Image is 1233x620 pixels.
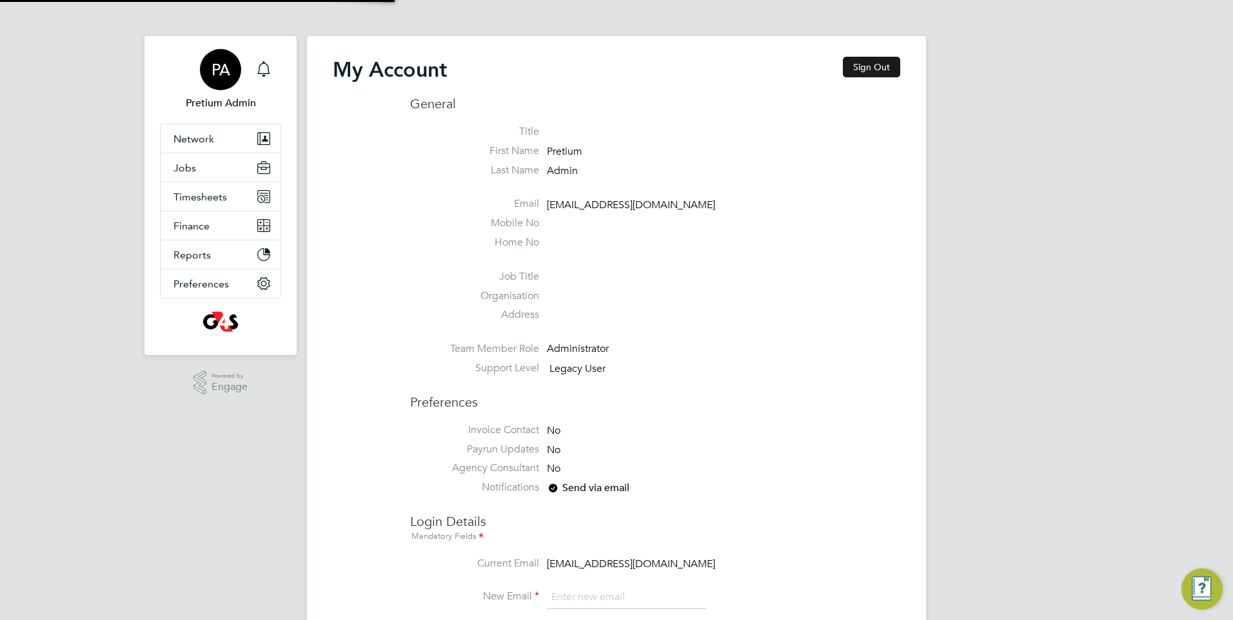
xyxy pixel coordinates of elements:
button: Jobs [161,153,281,182]
label: Address [410,308,539,322]
span: Finance [173,220,210,232]
label: New Email [410,590,539,603]
a: Go to home page [160,311,281,332]
label: Mobile No [410,217,539,230]
span: Legacy User [549,362,606,375]
span: Reports [173,249,211,261]
h3: Login Details [410,500,900,544]
h3: General [410,95,900,112]
span: [EMAIL_ADDRESS][DOMAIN_NAME] [547,199,715,211]
span: Send via email [547,481,629,494]
label: Invoice Contact [410,423,539,437]
a: PAPretium Admin [160,49,281,111]
label: Team Member Role [410,342,539,356]
span: Timesheets [173,191,227,203]
span: PA [212,61,230,78]
label: Current Email [410,557,539,570]
span: Pretium Admin [160,95,281,111]
label: Organisation [410,289,539,303]
span: Preferences [173,278,229,290]
h2: My Account [333,57,447,82]
span: Network [173,133,214,145]
button: Preferences [161,269,281,298]
span: No [547,463,560,476]
label: Agency Consultant [410,461,539,475]
button: Network [161,124,281,153]
button: Reports [161,240,281,269]
input: Enter new email [547,586,706,609]
button: Engage Resource Center [1181,568,1223,610]
h3: Preferences [410,381,900,411]
label: First Name [410,144,539,158]
button: Timesheets [161,182,281,211]
label: Notifications [410,481,539,494]
span: No [547,443,560,456]
label: Last Name [410,164,539,177]
div: Mandatory Fields [410,530,900,544]
label: Payrun Updates [410,443,539,456]
span: [EMAIL_ADDRESS][DOMAIN_NAME] [547,557,715,570]
button: Finance [161,211,281,240]
label: Home No [410,236,539,249]
img: g4s6-logo-retina.png [202,311,238,332]
button: Sign Out [843,57,900,77]
span: Powered by [212,371,248,382]
a: Powered byEngage [193,371,248,395]
span: Pretium [547,145,582,158]
span: Jobs [173,162,196,174]
label: Job Title [410,270,539,284]
div: Administrator [547,342,669,356]
span: Engage [212,382,248,392]
label: Support Level [410,362,539,375]
nav: Main navigation [144,36,297,355]
span: No [547,424,560,437]
label: Email [410,197,539,211]
span: Admin [547,164,578,177]
label: Title [410,125,539,139]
